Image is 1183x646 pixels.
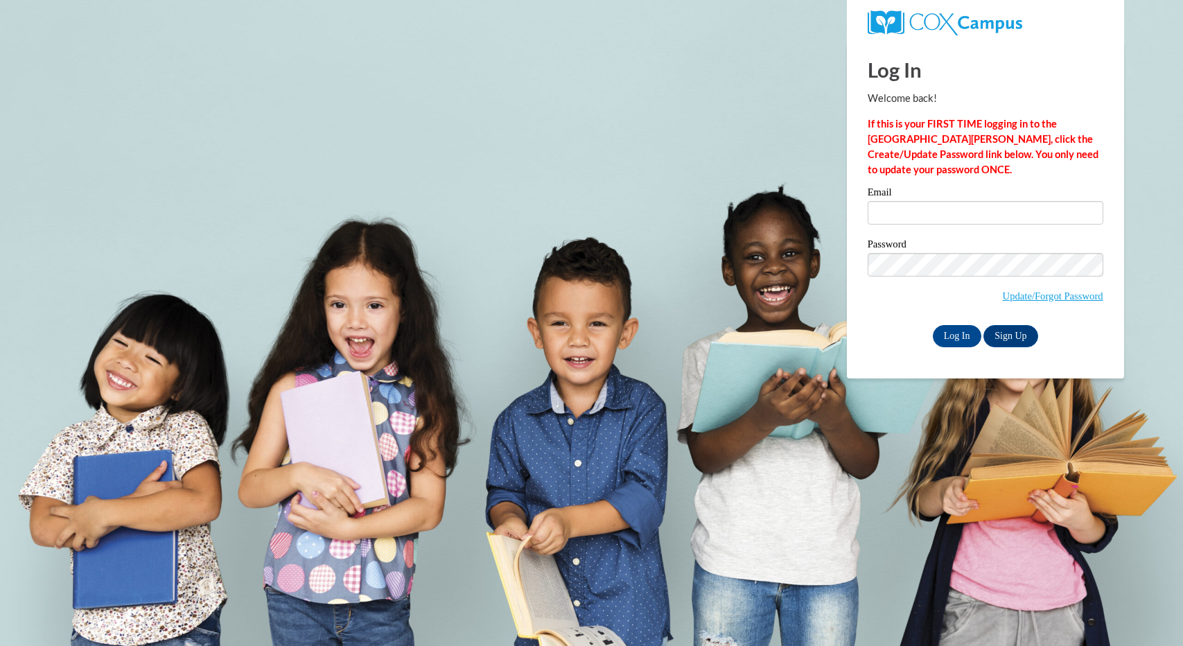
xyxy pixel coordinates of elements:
label: Email [868,187,1103,201]
input: Log In [933,325,981,347]
img: COX Campus [868,10,1022,35]
strong: If this is your FIRST TIME logging in to the [GEOGRAPHIC_DATA][PERSON_NAME], click the Create/Upd... [868,118,1098,175]
a: COX Campus [868,16,1022,28]
a: Update/Forgot Password [1003,290,1103,302]
p: Welcome back! [868,91,1103,106]
a: Sign Up [983,325,1037,347]
label: Password [868,239,1103,253]
h1: Log In [868,55,1103,84]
